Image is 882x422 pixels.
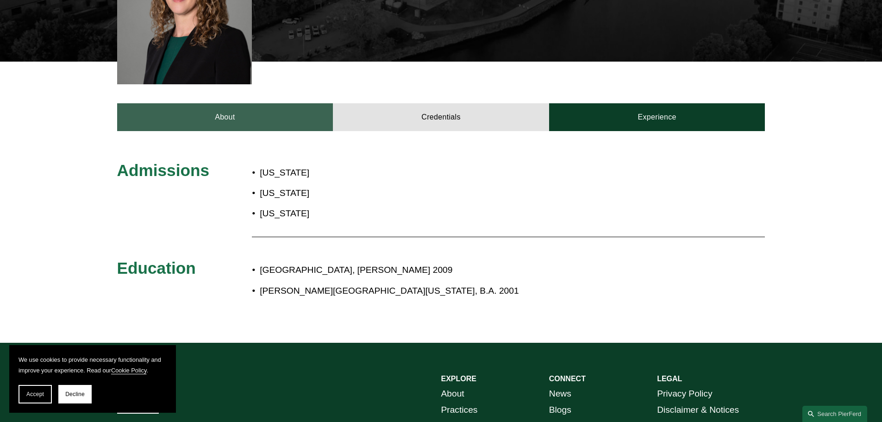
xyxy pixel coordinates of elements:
[58,385,92,403] button: Decline
[549,402,571,418] a: Blogs
[117,103,333,131] a: About
[260,185,495,202] p: [US_STATE]
[260,206,495,222] p: [US_STATE]
[549,103,765,131] a: Experience
[260,165,495,181] p: [US_STATE]
[260,262,684,278] p: [GEOGRAPHIC_DATA], [PERSON_NAME] 2009
[19,354,167,376] p: We use cookies to provide necessary functionality and improve your experience. Read our .
[65,391,85,397] span: Decline
[441,402,478,418] a: Practices
[19,385,52,403] button: Accept
[117,259,196,277] span: Education
[441,386,464,402] a: About
[117,161,209,179] span: Admissions
[260,283,684,299] p: [PERSON_NAME][GEOGRAPHIC_DATA][US_STATE], B.A. 2001
[802,406,867,422] a: Search this site
[26,391,44,397] span: Accept
[657,386,712,402] a: Privacy Policy
[111,367,147,374] a: Cookie Policy
[9,345,176,413] section: Cookie banner
[441,375,476,383] strong: EXPLORE
[549,375,586,383] strong: CONNECT
[333,103,549,131] a: Credentials
[657,402,739,418] a: Disclaimer & Notices
[549,386,571,402] a: News
[657,375,682,383] strong: LEGAL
